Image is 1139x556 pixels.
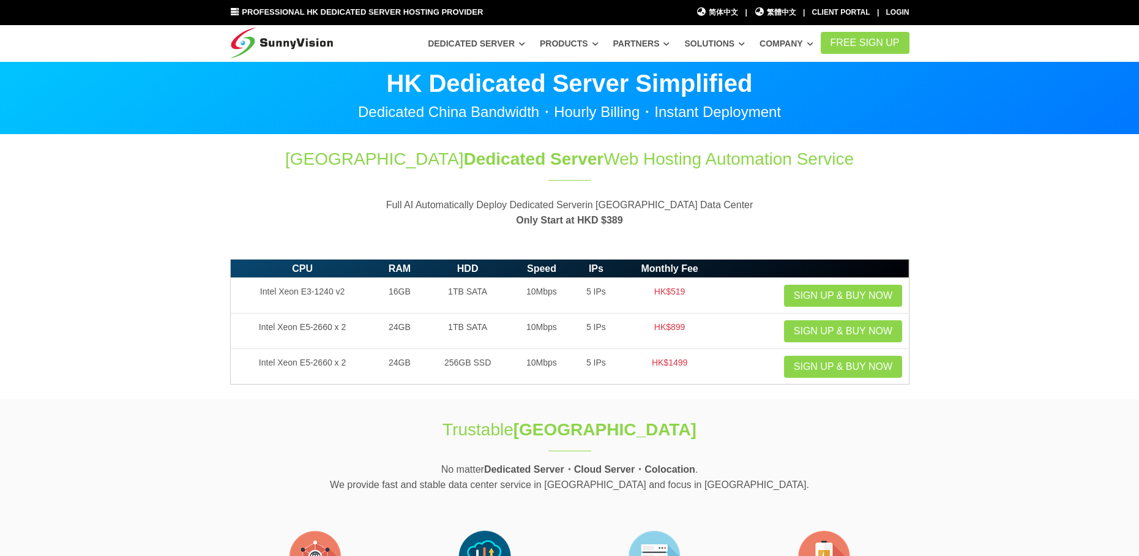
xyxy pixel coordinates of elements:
a: Sign up & Buy Now [784,285,902,307]
td: 24GB [375,314,425,349]
td: 5 IPs [573,349,619,385]
th: Speed [510,259,573,278]
td: 1TB SATA [425,278,510,314]
th: HDD [425,259,510,278]
th: Monthly Fee [619,259,720,278]
td: Intel Xeon E3-1240 v2 [230,278,375,314]
td: 24GB [375,349,425,385]
td: Intel Xeon E5-2660 x 2 [230,314,375,349]
td: 5 IPs [573,314,619,349]
td: HK$1499 [619,349,720,385]
span: Professional HK Dedicated Server Hosting Provider [242,7,483,17]
li: | [803,7,805,18]
a: 繁體中文 [754,7,796,18]
td: 1TB SATA [425,314,510,349]
h1: [GEOGRAPHIC_DATA] Web Hosting Automation Service [230,147,909,171]
a: Partners [613,32,670,54]
p: No matter . We provide fast and stable data center service in [GEOGRAPHIC_DATA] and focus in [GEO... [230,462,909,493]
h1: Trustable [366,418,774,441]
a: FREE Sign Up [821,32,909,54]
td: 256GB SSD [425,349,510,385]
li: | [745,7,747,18]
p: Full AI Automatically Deploy Dedicated Serverin [GEOGRAPHIC_DATA] Data Center [230,197,909,228]
a: Login [886,8,909,17]
a: Client Portal [812,8,870,17]
th: CPU [230,259,375,278]
td: 10Mbps [510,278,573,314]
td: HK$519 [619,278,720,314]
a: Solutions [684,32,745,54]
td: 10Mbps [510,349,573,385]
td: 10Mbps [510,314,573,349]
th: IPs [573,259,619,278]
strong: [GEOGRAPHIC_DATA] [513,420,696,439]
strong: Dedicated Server・Cloud Server・Colocation [484,464,695,475]
a: Company [760,32,813,54]
a: 简体中文 [696,7,739,18]
strong: Only Start at HKD $389 [516,215,622,225]
td: HK$899 [619,314,720,349]
a: Dedicated Server [428,32,525,54]
p: HK Dedicated Server Simplified [230,71,909,96]
td: 5 IPs [573,278,619,314]
td: Intel Xeon E5-2660 x 2 [230,349,375,385]
a: Products [540,32,599,54]
a: Sign up & Buy Now [784,320,902,342]
p: Dedicated China Bandwidth・Hourly Billing・Instant Deployment [230,105,909,119]
td: 16GB [375,278,425,314]
th: RAM [375,259,425,278]
li: | [877,7,879,18]
span: Dedicated Server [463,149,603,168]
a: Sign up & Buy Now [784,356,902,378]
